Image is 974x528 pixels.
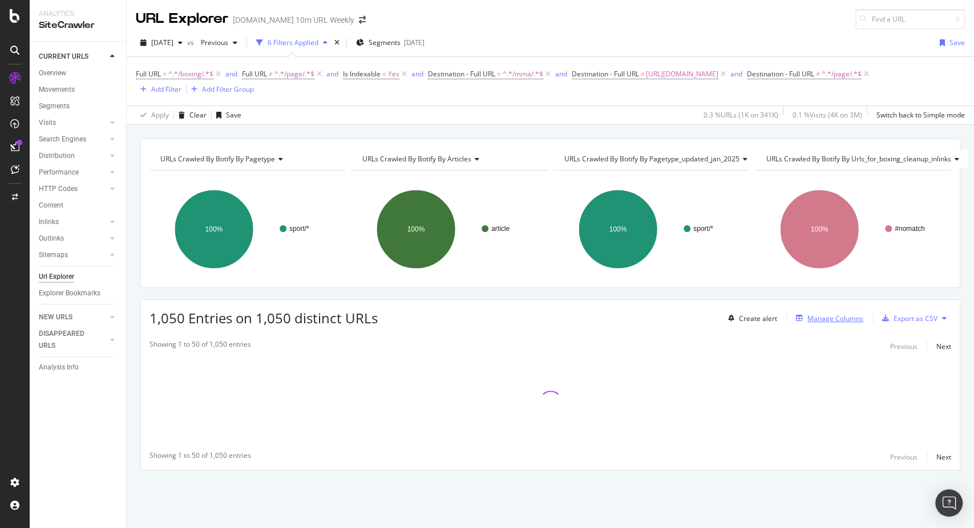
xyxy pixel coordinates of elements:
h4: URLs Crawled By Botify By articles [360,150,537,168]
svg: A chart. [351,180,548,279]
a: Explorer Bookmarks [39,287,118,299]
h4: URLs Crawled By Botify By urls_for_boxing_cleanup_inlinks [763,150,968,168]
button: Save [935,34,965,52]
div: Add Filter [151,84,181,94]
button: 6 Filters Applied [252,34,332,52]
svg: A chart. [553,180,750,279]
span: ^.*/page/.*$ [274,66,314,82]
div: [DATE] [404,38,425,47]
svg: A chart. [149,180,346,279]
button: Export as CSV [878,309,937,327]
span: Destination - Full URL [572,69,639,79]
button: Clear [174,106,207,124]
text: sport/* [289,225,309,233]
span: Full URL [242,69,267,79]
span: Yes [388,66,399,82]
a: Visits [39,117,107,129]
div: Segments [39,100,70,112]
span: = [163,69,167,79]
span: ≠ [816,69,820,79]
a: Distribution [39,150,107,162]
button: Previous [196,34,242,52]
button: Save [212,106,241,124]
span: ≠ [269,69,273,79]
div: and [225,69,237,79]
text: #nomatch [895,225,925,233]
a: CURRENT URLS [39,51,107,63]
div: and [411,69,423,79]
div: URL Explorer [136,9,228,29]
button: Add Filter [136,83,181,96]
div: Previous [890,342,918,351]
div: Add Filter Group [202,84,254,94]
div: and [730,69,742,79]
div: Outlinks [39,233,64,245]
a: Performance [39,166,107,178]
span: Is Indexable [343,69,381,79]
div: Manage Columns [807,314,863,323]
button: Switch back to Simple mode [872,106,965,124]
div: Distribution [39,150,75,162]
a: Overview [39,67,118,79]
a: DISAPPEARED URLS [39,328,107,352]
div: Create alert [739,314,777,323]
div: Next [936,452,951,462]
text: sport/* [693,225,713,233]
span: Segments [369,38,401,47]
div: 0.3 % URLs ( 1K on 341K ) [704,110,778,120]
div: Previous [890,452,918,462]
div: Content [39,200,63,212]
div: Apply [151,110,169,120]
button: and [225,68,237,79]
span: = [382,69,386,79]
div: Showing 1 to 50 of 1,050 entries [149,450,251,464]
div: Showing 1 to 50 of 1,050 entries [149,339,251,353]
span: Destination - Full URL [428,69,495,79]
span: ^.*/page/.*$ [822,66,862,82]
text: article [491,225,510,233]
div: Clear [189,110,207,120]
button: Segments[DATE] [351,34,429,52]
text: 100% [407,225,425,233]
button: and [326,68,338,79]
div: CURRENT URLS [39,51,88,63]
span: Previous [196,38,228,47]
a: Search Engines [39,133,107,145]
input: Find a URL [855,9,965,29]
div: Analysis Info [39,362,79,373]
button: and [555,68,567,79]
a: HTTP Codes [39,183,107,195]
svg: A chart. [755,180,951,279]
h4: URLs Crawled By Botify By pagetype_updated_jan_2025 [562,150,757,168]
button: Apply [136,106,169,124]
button: Next [936,339,951,353]
button: [DATE] [136,34,187,52]
a: NEW URLS [39,311,107,323]
div: [DOMAIN_NAME] 10m URL Weekly [233,14,354,26]
a: Analysis Info [39,362,118,373]
span: URLs Crawled By Botify By pagetype [160,154,275,164]
span: vs [187,38,196,47]
div: Explorer Bookmarks [39,287,100,299]
div: Sitemaps [39,249,68,261]
button: and [730,68,742,79]
div: SiteCrawler [39,19,117,32]
div: Next [936,342,951,351]
span: ≠ [641,69,645,79]
div: Analytics [39,9,117,19]
div: and [326,69,338,79]
div: times [332,37,342,48]
span: ^.*/mma/.*$ [503,66,543,82]
div: Visits [39,117,56,129]
button: Manage Columns [791,311,863,325]
span: 2025 Aug. 24th [151,38,173,47]
button: Add Filter Group [187,83,254,96]
div: Overview [39,67,66,79]
span: URLs Crawled By Botify By articles [362,154,471,164]
span: Destination - Full URL [747,69,814,79]
div: Inlinks [39,216,59,228]
span: 1,050 Entries on 1,050 distinct URLs [149,308,378,327]
span: URLs Crawled By Botify By pagetype_updated_jan_2025 [564,154,739,164]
